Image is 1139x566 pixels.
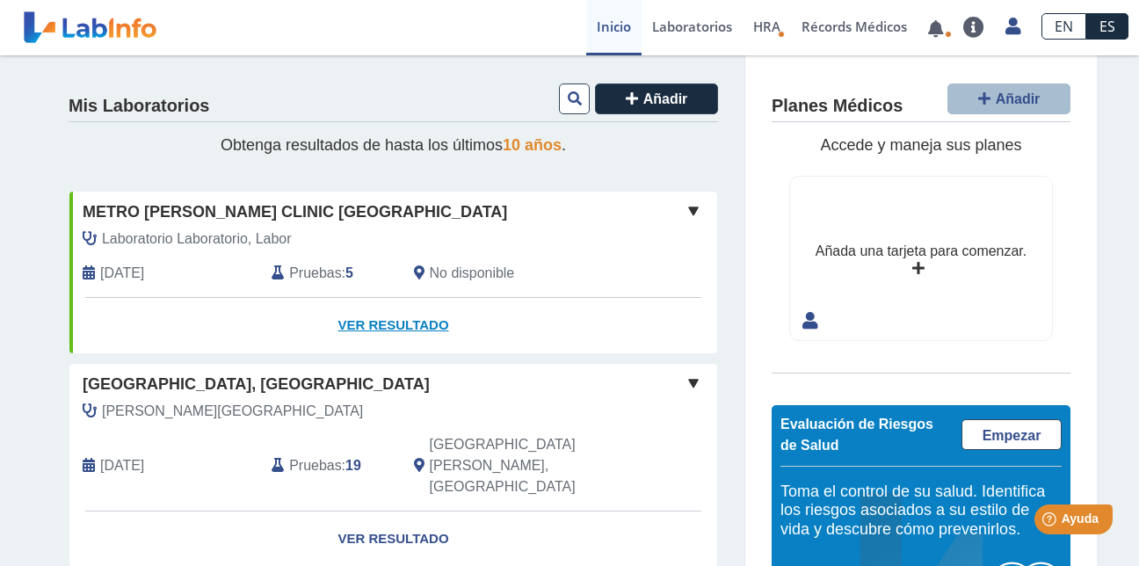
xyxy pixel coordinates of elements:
span: Evaluación de Riesgos de Salud [780,417,933,453]
span: Empezar [983,428,1041,443]
div: : [258,434,400,497]
span: 10 años [503,136,562,154]
a: Ver Resultado [69,298,717,353]
a: Empezar [961,419,1062,450]
span: Sierra Quinones, Yolanda [102,401,363,422]
span: Accede y maneja sus planes [820,136,1021,154]
button: Añadir [595,83,718,114]
span: Obtenga resultados de hasta los últimos . [221,136,566,154]
a: EN [1041,13,1086,40]
span: Pruebas [289,455,341,476]
span: Pruebas [289,263,341,284]
span: HRA [753,18,780,35]
h4: Mis Laboratorios [69,96,209,117]
span: [GEOGRAPHIC_DATA], [GEOGRAPHIC_DATA] [83,373,430,396]
button: Añadir [947,83,1070,114]
span: No disponible [430,263,515,284]
span: Añadir [643,91,688,106]
div: : [258,263,400,284]
b: 5 [345,265,353,280]
h5: Toma el control de su salud. Identifica los riesgos asociados a su estilo de vida y descubre cómo... [780,483,1062,540]
span: San Juan, PR [430,434,624,497]
h4: Planes Médicos [772,96,903,117]
span: Añadir [996,91,1041,106]
b: 19 [345,458,361,473]
span: Metro [PERSON_NAME] Clinic [GEOGRAPHIC_DATA] [83,200,507,224]
span: Laboratorio Laboratorio, Labor [102,229,292,250]
div: Añada una tarjeta para comenzar. [816,241,1027,262]
span: 2025-07-18 [100,455,144,476]
a: ES [1086,13,1128,40]
iframe: Help widget launcher [983,497,1120,547]
span: 2025-09-12 [100,263,144,284]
